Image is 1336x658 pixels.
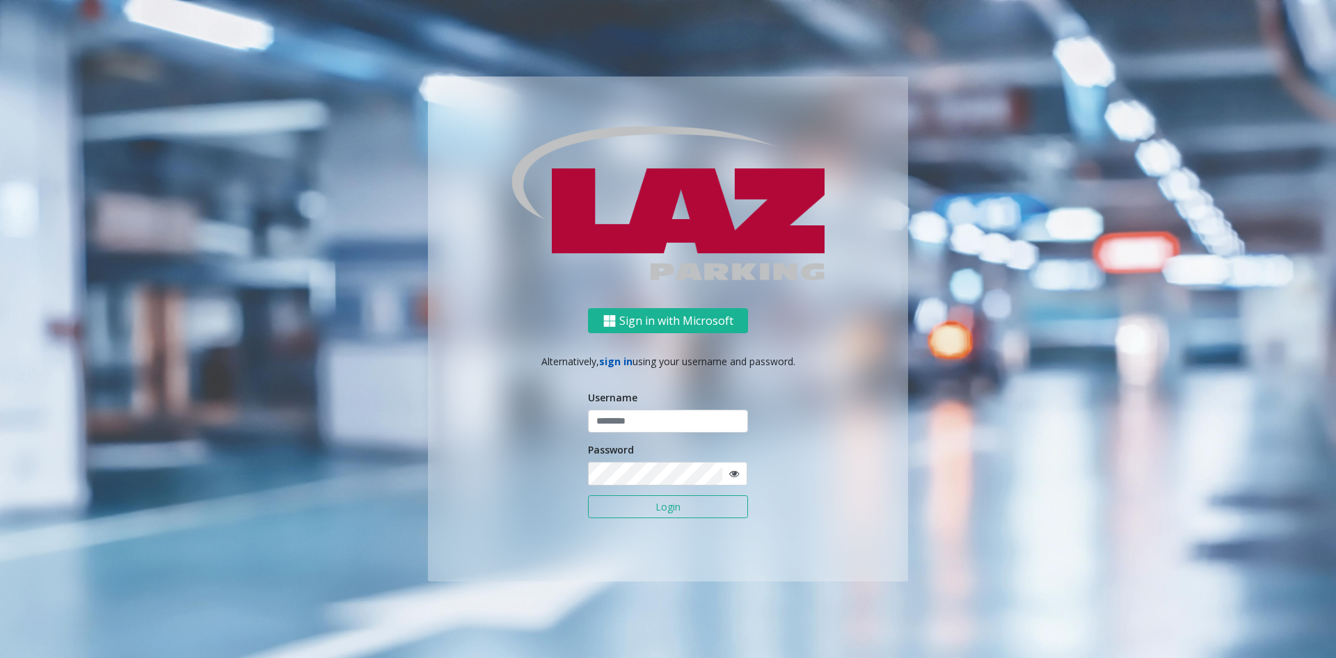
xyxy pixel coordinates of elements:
[588,495,748,519] button: Login
[588,308,748,334] button: Sign in with Microsoft
[442,355,894,369] p: Alternatively, using your username and password.
[588,442,634,457] label: Password
[588,390,637,405] label: Username
[599,355,633,369] a: sign in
